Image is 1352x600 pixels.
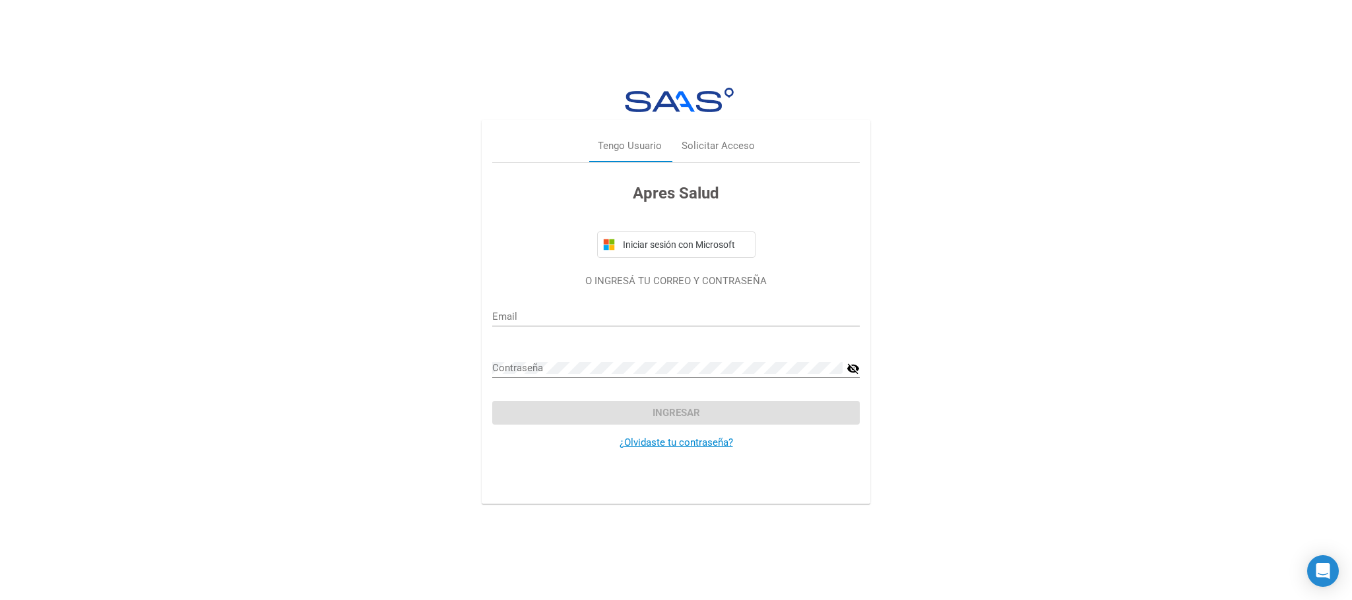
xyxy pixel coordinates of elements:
[492,274,860,289] p: O INGRESÁ TU CORREO Y CONTRASEÑA
[597,231,756,258] button: Iniciar sesión con Microsoft
[653,407,700,419] span: Ingresar
[620,239,750,250] span: Iniciar sesión con Microsoft
[847,361,860,376] mat-icon: visibility_off
[492,401,860,425] button: Ingresar
[1307,555,1339,587] div: Open Intercom Messenger
[492,181,860,205] h3: Apres Salud
[682,139,755,154] div: Solicitar Acceso
[620,436,733,448] a: ¿Olvidaste tu contraseña?
[598,139,662,154] div: Tengo Usuario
